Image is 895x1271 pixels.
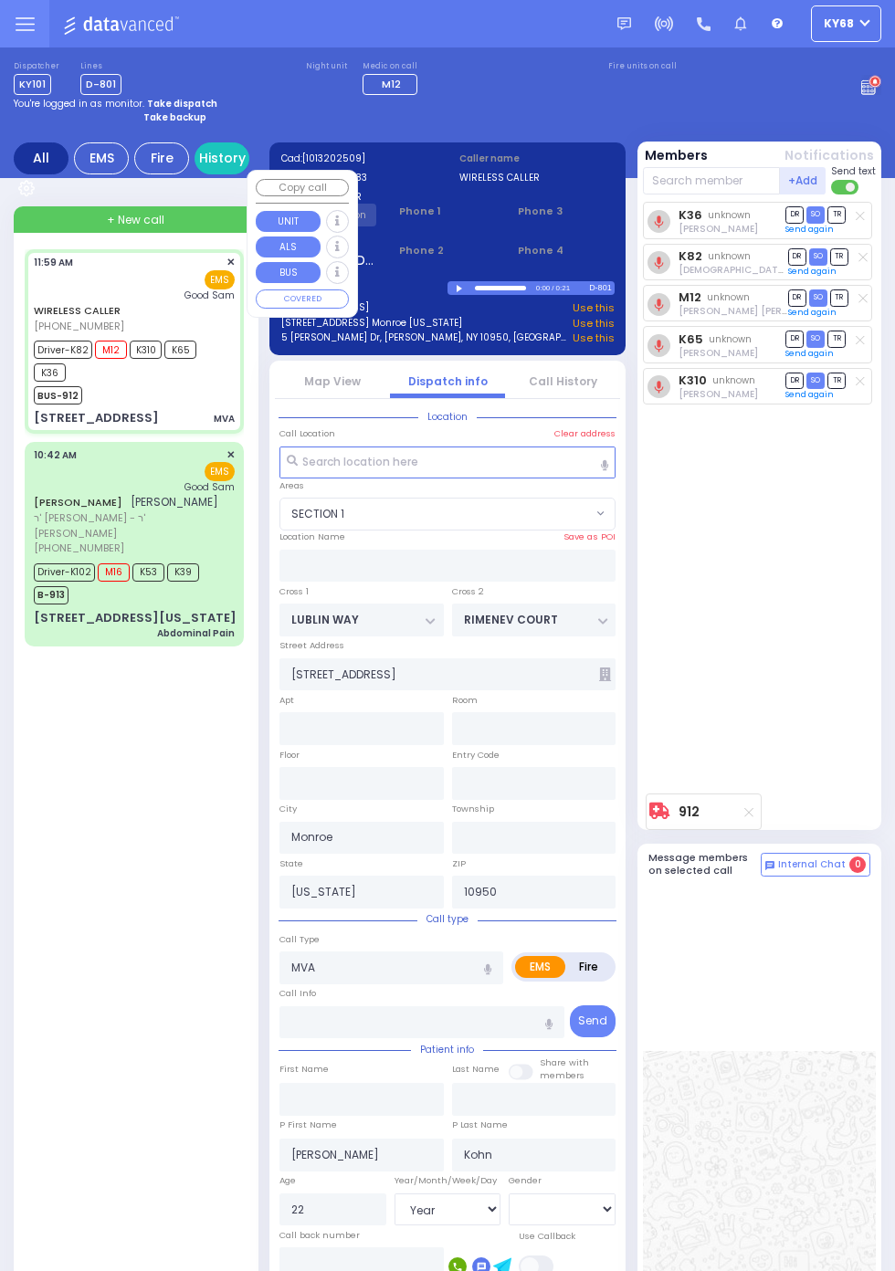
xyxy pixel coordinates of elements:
span: SO [806,331,825,348]
div: MVA [214,412,235,425]
label: Township [452,803,494,815]
a: Use this [573,331,615,346]
span: Good Sam [184,289,235,302]
a: Use this [573,300,615,316]
span: Shia Grunhut [679,263,868,277]
img: Logo [63,13,184,36]
span: 11:59 AM [34,256,73,269]
span: unknown [709,332,752,346]
span: unknown [712,373,755,387]
span: TR [827,373,846,390]
a: 5 [PERSON_NAME] Dr, [PERSON_NAME], NY 10950, [GEOGRAPHIC_DATA] [281,331,567,346]
label: Call Info [279,987,316,1000]
strong: Take backup [143,110,206,124]
strong: Take dispatch [147,97,217,110]
span: You're logged in as monitor. [14,97,144,110]
span: TR [830,248,848,266]
span: [PHONE_NUMBER] [34,319,124,333]
span: SECTION 1 [279,498,616,530]
span: DR [788,289,806,307]
a: Dispatch info [408,373,488,389]
label: Areas [279,479,304,492]
span: Mordechai Weisz [679,346,758,360]
label: WIRELESS CALLER [281,190,437,204]
button: Internal Chat 0 [761,853,870,877]
label: Cross 1 [279,585,309,598]
input: Search member [643,167,781,194]
label: Caller name [459,152,615,165]
button: COVERED [256,289,349,310]
span: ky68 [824,16,854,32]
a: Send again [788,266,837,277]
label: Lines [80,61,121,72]
input: Search location here [279,446,616,479]
span: unknown [708,208,751,222]
label: City [279,803,297,815]
span: BUS-912 [34,386,82,404]
div: D-801 [589,281,614,295]
a: K36 [679,208,702,222]
button: ky68 [811,5,881,42]
span: Moshe Mier Silberstein [679,304,840,318]
span: [PERSON_NAME] [131,494,218,509]
a: Map View [304,373,361,389]
span: K39 [167,563,199,582]
label: Apt [279,694,294,707]
label: First Name [279,1063,329,1076]
label: EMS [515,956,565,978]
label: Turn off text [831,178,860,196]
span: DR [785,373,804,390]
label: Street Address [279,639,344,652]
div: Abdominal Pain [157,626,235,640]
span: Location [418,410,477,424]
span: unknown [707,290,750,304]
a: Send again [785,389,834,400]
label: Call Location [279,427,335,440]
span: TR [827,331,846,348]
button: Send [570,1005,616,1037]
button: Members [645,146,708,165]
span: Call type [417,912,478,926]
label: Floor [279,749,300,762]
span: TR [827,206,846,224]
div: EMS [74,142,129,174]
span: SO [806,373,825,390]
span: K65 [164,341,196,359]
span: members [540,1069,584,1081]
a: Send again [785,224,834,235]
span: M16 [98,563,130,582]
button: ALS [256,236,321,257]
span: ✕ [226,447,235,463]
div: 0:21 [555,278,572,299]
span: SO [806,206,825,224]
a: [STREET_ADDRESS] Monroe [US_STATE] [281,316,462,331]
label: Clear address [554,427,616,440]
span: M12 [382,77,401,91]
span: K53 [132,563,164,582]
span: DR [788,248,806,266]
span: 10:42 AM [34,448,77,462]
label: Room [452,694,478,707]
span: SECTION 1 [280,499,592,530]
button: UNIT [256,211,321,232]
label: Fire units on call [608,61,677,72]
label: Last 3 location [281,281,448,295]
span: KY101 [14,74,51,95]
img: comment-alt.png [765,861,774,870]
span: ✕ [226,255,235,270]
h5: Message members on selected call [648,852,762,876]
label: Dispatcher [14,61,59,72]
a: [PERSON_NAME] [34,495,122,509]
span: Phone 4 [518,243,614,258]
div: 0:00 [535,278,552,299]
span: Good Sam [184,480,235,494]
span: EMS [205,462,235,481]
a: K82 [679,249,702,263]
label: Cad: [281,152,437,165]
span: Phone 2 [399,243,495,258]
span: Driver-K102 [34,563,95,582]
button: Notifications [784,146,874,165]
span: [PHONE_NUMBER] [34,541,124,555]
button: BUS [256,262,321,283]
span: Send text [831,164,876,178]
